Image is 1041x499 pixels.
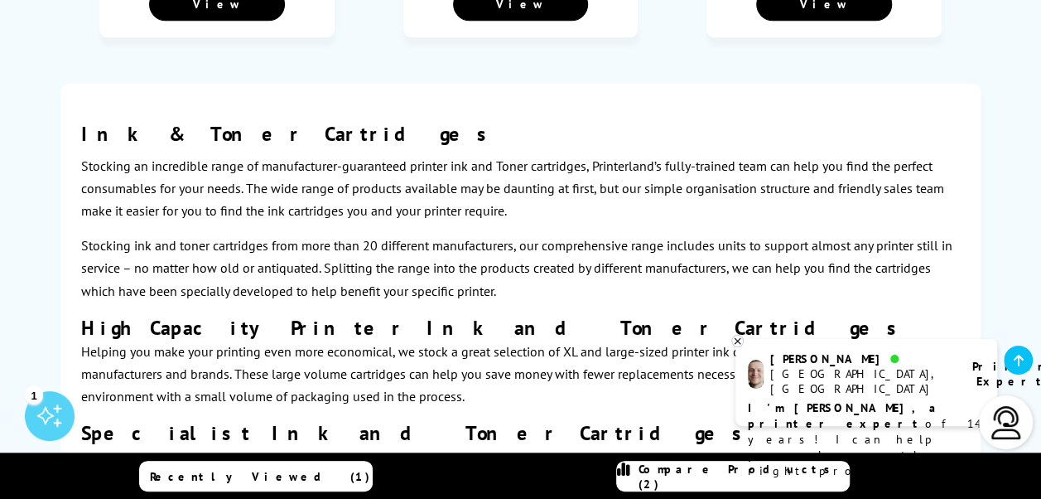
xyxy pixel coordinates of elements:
[81,315,960,341] h3: High Capacity Printer Ink and Toner Cartridges
[81,420,960,446] h3: Specialist Ink and Toner Cartridges
[770,366,952,396] div: [GEOGRAPHIC_DATA], [GEOGRAPHIC_DATA]
[748,400,941,431] b: I'm [PERSON_NAME], a printer expert
[81,341,960,409] p: Helping you make your printing even more economical, we stock a great selection of XL and large-s...
[990,406,1023,439] img: user-headset-light.svg
[139,461,373,492] a: Recently Viewed (1)
[25,385,43,404] div: 1
[616,461,850,492] a: Compare Products (2)
[81,155,960,223] p: Stocking an incredible range of manufacturer-guaranteed printer ink and Toner cartridges, Printer...
[748,360,764,389] img: ashley-livechat.png
[81,446,960,491] p: Alongside the better-known and more established printer ink brands and manufacturers, we also sto...
[748,400,985,479] p: of 14 years! I can help you choose the right product
[150,469,370,484] span: Recently Viewed (1)
[770,351,952,366] div: [PERSON_NAME]
[81,121,960,147] h2: Ink & Toner Cartridges
[81,235,960,303] p: Stocking ink and toner cartridges from more than 20 different manufacturers, our comprehensive ra...
[639,462,849,492] span: Compare Products (2)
